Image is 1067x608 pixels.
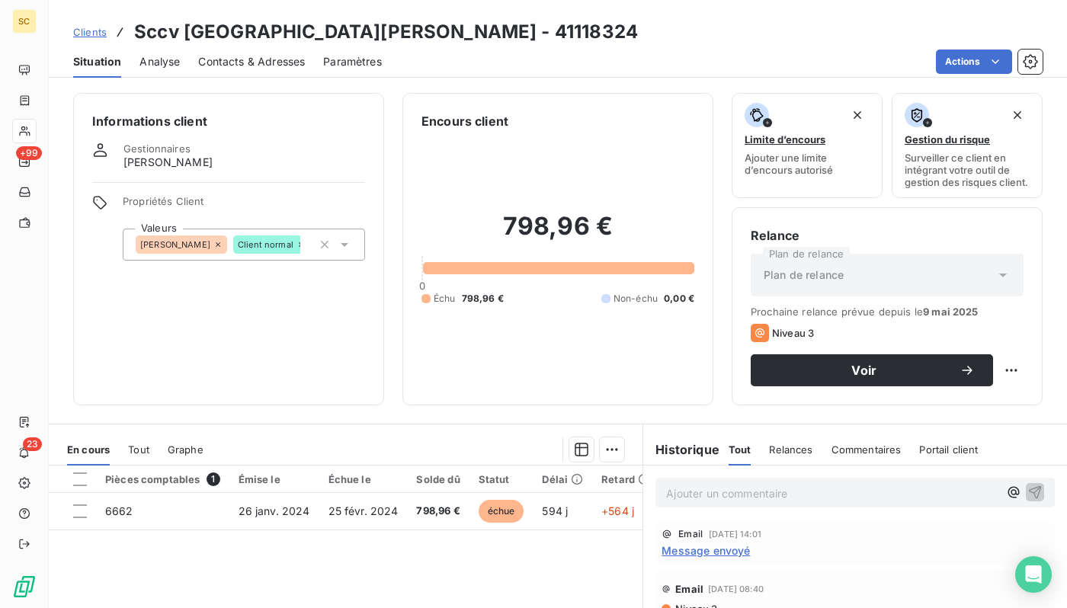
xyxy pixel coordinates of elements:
[239,504,310,517] span: 26 janv. 2024
[462,292,504,306] span: 798,96 €
[919,443,978,456] span: Portail client
[128,443,149,456] span: Tout
[105,504,133,517] span: 6662
[105,472,220,486] div: Pièces comptables
[207,472,220,486] span: 1
[675,583,703,595] span: Email
[416,504,460,519] span: 798,96 €
[936,50,1012,74] button: Actions
[601,473,650,485] div: Retard
[16,146,42,160] span: +99
[769,443,812,456] span: Relances
[709,530,761,539] span: [DATE] 14:01
[73,54,121,69] span: Situation
[905,133,990,146] span: Gestion du risque
[905,152,1030,188] span: Surveiller ce client en intégrant votre outil de gestion des risques client.
[92,112,365,130] h6: Informations client
[662,542,750,558] span: Message envoyé
[1015,556,1052,593] div: Open Intercom Messenger
[134,18,638,46] h3: Sccv [GEOGRAPHIC_DATA][PERSON_NAME] - 41118324
[12,9,37,34] div: SC
[751,306,1024,318] span: Prochaine relance prévue depuis le
[892,93,1043,198] button: Gestion du risqueSurveiller ce client en intégrant votre outil de gestion des risques client.
[73,26,107,38] span: Clients
[23,437,42,451] span: 23
[643,440,719,459] h6: Historique
[831,443,902,456] span: Commentaires
[139,54,180,69] span: Analyse
[772,327,814,339] span: Niveau 3
[614,292,658,306] span: Non-échu
[300,238,312,251] input: Ajouter une valeur
[751,354,993,386] button: Voir
[729,443,751,456] span: Tout
[601,504,634,517] span: +564 j
[769,364,960,376] span: Voir
[140,240,210,249] span: [PERSON_NAME]
[421,211,694,257] h2: 798,96 €
[123,195,365,216] span: Propriétés Client
[239,473,310,485] div: Émise le
[198,54,305,69] span: Contacts & Adresses
[745,152,870,176] span: Ajouter une limite d’encours autorisé
[751,226,1024,245] h6: Relance
[328,504,399,517] span: 25 févr. 2024
[479,500,524,523] span: échue
[434,292,456,306] span: Échu
[764,267,844,283] span: Plan de relance
[419,280,425,292] span: 0
[123,142,191,155] span: Gestionnaires
[708,584,764,594] span: [DATE] 08:40
[664,292,694,306] span: 0,00 €
[416,473,460,485] div: Solde dû
[542,473,583,485] div: Délai
[421,112,508,130] h6: Encours client
[238,240,293,249] span: Client normal
[923,306,979,318] span: 9 mai 2025
[168,443,203,456] span: Graphe
[67,443,110,456] span: En cours
[542,504,568,517] span: 594 j
[479,473,524,485] div: Statut
[323,54,382,69] span: Paramètres
[12,574,37,599] img: Logo LeanPay
[123,155,213,170] span: [PERSON_NAME]
[678,530,703,539] span: Email
[328,473,399,485] div: Échue le
[73,24,107,40] a: Clients
[745,133,825,146] span: Limite d’encours
[732,93,883,198] button: Limite d’encoursAjouter une limite d’encours autorisé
